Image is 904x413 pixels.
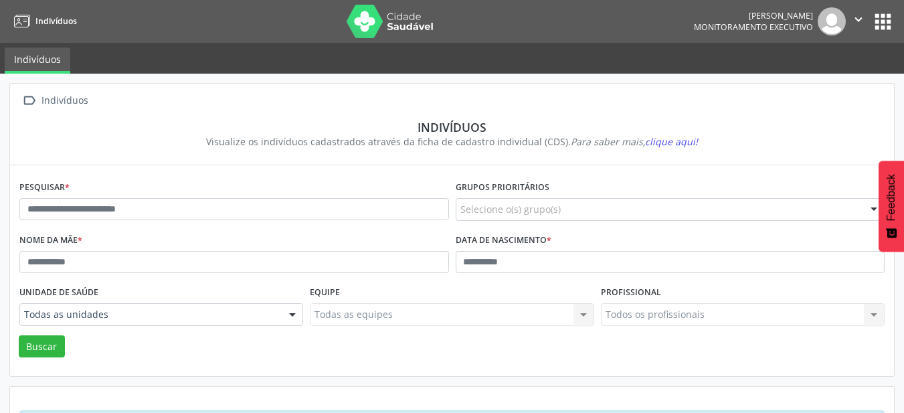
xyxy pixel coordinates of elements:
[39,91,90,110] div: Indivíduos
[818,7,846,35] img: img
[19,91,39,110] i: 
[871,10,895,33] button: apps
[885,174,897,221] span: Feedback
[19,230,82,251] label: Nome da mãe
[29,135,875,149] div: Visualize os indivíduos cadastrados através da ficha de cadastro individual (CDS).
[456,177,549,198] label: Grupos prioritários
[851,12,866,27] i: 
[35,15,77,27] span: Indivíduos
[19,91,90,110] a:  Indivíduos
[601,282,661,303] label: Profissional
[5,48,70,74] a: Indivíduos
[879,161,904,252] button: Feedback - Mostrar pesquisa
[9,10,77,32] a: Indivíduos
[19,177,70,198] label: Pesquisar
[571,135,698,148] i: Para saber mais,
[19,282,98,303] label: Unidade de saúde
[694,10,813,21] div: [PERSON_NAME]
[645,135,698,148] span: clique aqui!
[460,202,561,216] span: Selecione o(s) grupo(s)
[19,335,65,358] button: Buscar
[846,7,871,35] button: 
[310,282,340,303] label: Equipe
[694,21,813,33] span: Monitoramento Executivo
[456,230,551,251] label: Data de nascimento
[29,120,875,135] div: Indivíduos
[24,308,276,321] span: Todas as unidades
